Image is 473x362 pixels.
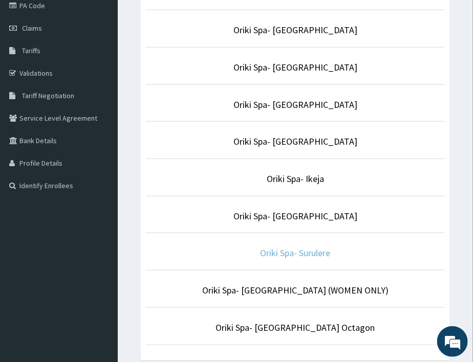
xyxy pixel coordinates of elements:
[22,46,40,55] span: Tariffs
[22,91,74,100] span: Tariff Negotiation
[22,24,42,33] span: Claims
[53,57,172,71] div: Chat with us now
[233,135,357,147] a: Oriki Spa- [GEOGRAPHIC_DATA]
[233,24,357,36] a: Oriki Spa- [GEOGRAPHIC_DATA]
[19,51,41,77] img: d_794563401_company_1708531726252_794563401
[233,99,357,110] a: Oriki Spa- [GEOGRAPHIC_DATA]
[216,322,375,333] a: Oriki Spa- [GEOGRAPHIC_DATA] Octagon
[233,61,357,73] a: Oriki Spa- [GEOGRAPHIC_DATA]
[261,247,331,259] a: Oriki Spa- Surulere
[59,113,141,216] span: We're online!
[168,5,192,30] div: Minimize live chat window
[5,248,195,284] textarea: Type your message and hit 'Enter'
[202,284,389,296] a: Oriki Spa- [GEOGRAPHIC_DATA] (WOMEN ONLY)
[267,173,324,185] a: Oriki Spa- Ikeja
[233,210,357,222] a: Oriki Spa- [GEOGRAPHIC_DATA]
